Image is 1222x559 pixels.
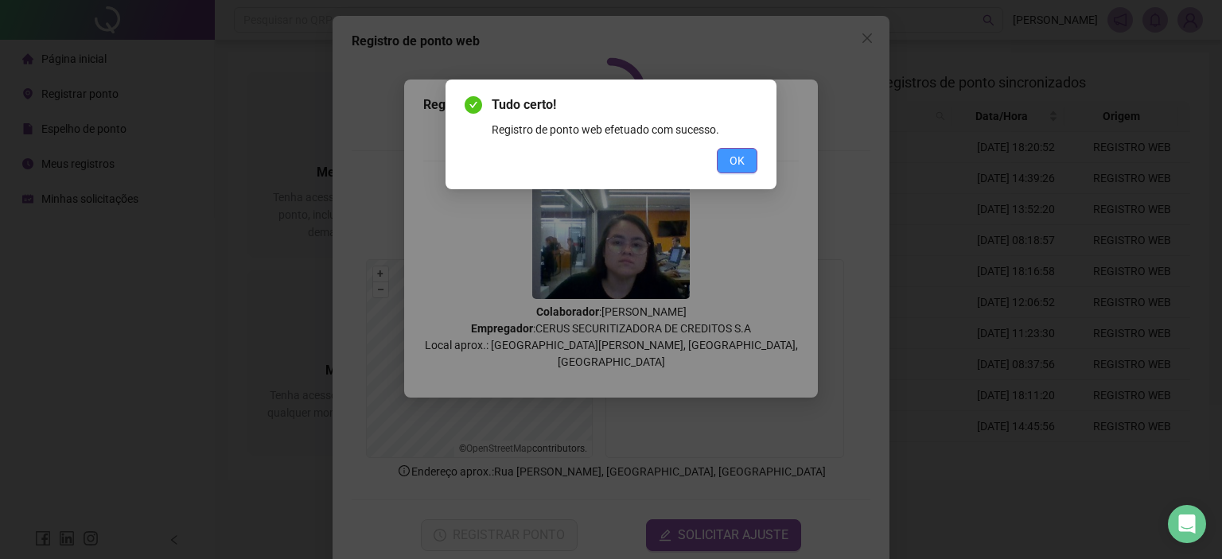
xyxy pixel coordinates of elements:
button: OK [717,148,757,173]
span: Tudo certo! [492,95,757,115]
span: check-circle [465,96,482,114]
span: OK [730,152,745,169]
div: Registro de ponto web efetuado com sucesso. [492,121,757,138]
div: Open Intercom Messenger [1168,505,1206,543]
